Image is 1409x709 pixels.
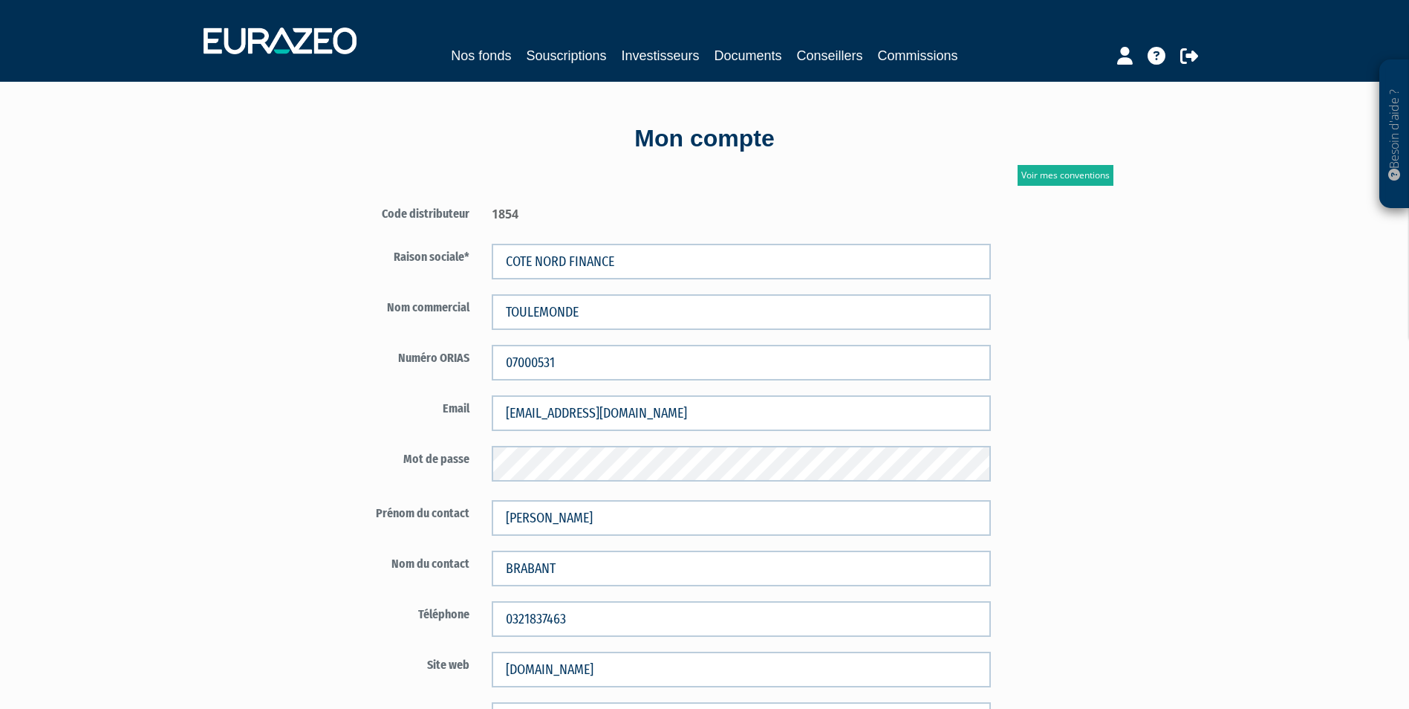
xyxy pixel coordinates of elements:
[451,45,511,66] a: Nos fonds
[307,395,481,418] label: Email
[307,294,481,317] label: Nom commercial
[307,500,481,522] label: Prénom du contact
[307,551,481,573] label: Nom du contact
[621,45,699,66] a: Investisseurs
[715,45,782,66] a: Documents
[282,122,1128,156] div: Mon compte
[307,446,481,468] label: Mot de passe
[204,27,357,54] img: 1732889491-logotype_eurazeo_blanc_rvb.png
[526,45,606,66] a: Souscriptions
[307,652,481,674] label: Site web
[307,601,481,624] label: Téléphone
[307,244,481,266] label: Raison sociale*
[1018,165,1113,186] a: Voir mes conventions
[481,201,1002,223] div: 1854
[797,45,863,66] a: Conseillers
[1386,68,1403,201] p: Besoin d'aide ?
[307,345,481,367] label: Numéro ORIAS
[878,45,958,66] a: Commissions
[307,201,481,223] label: Code distributeur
